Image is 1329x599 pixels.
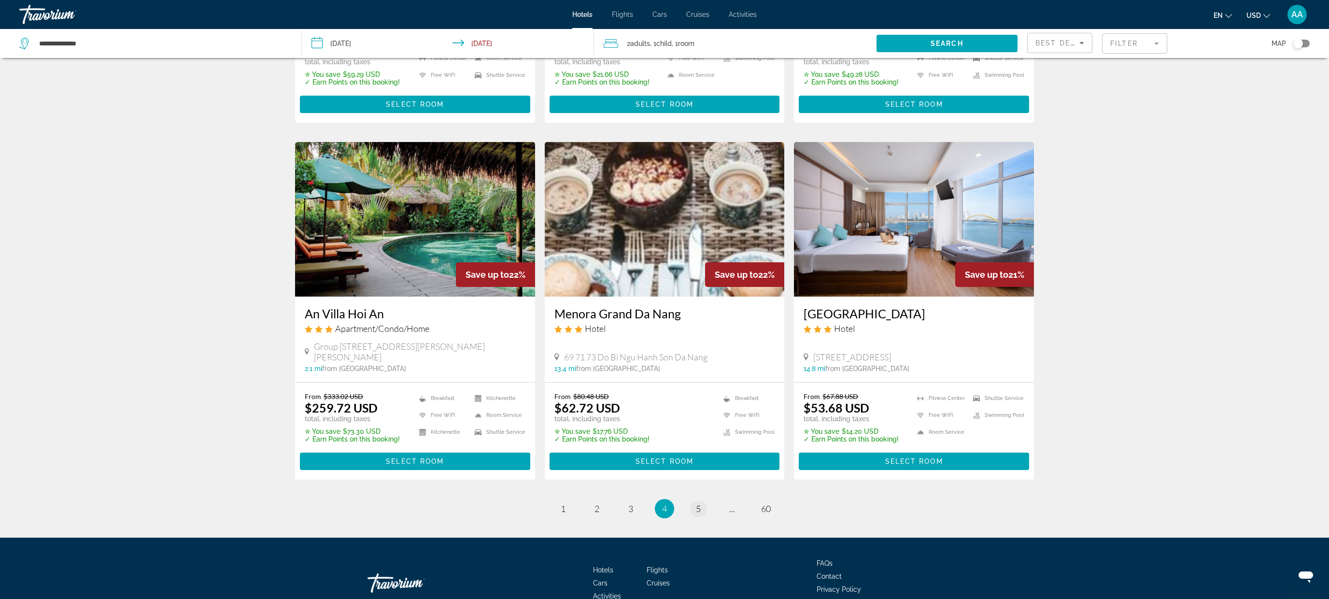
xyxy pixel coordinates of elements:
li: Shuttle Service [470,426,525,438]
ins: $259.72 USD [305,400,378,415]
mat-select: Sort by [1035,37,1084,49]
a: [GEOGRAPHIC_DATA] [804,306,1024,321]
img: Hotel image [295,142,535,297]
a: Select Room [300,455,530,465]
li: Kitchenette [414,426,470,438]
li: Swimming Pool [719,52,775,64]
span: Cruises [686,11,709,18]
span: ✮ You save [804,428,839,435]
a: Flights [612,11,633,18]
p: ✓ Earn Points on this booking! [804,435,899,443]
span: 2 [594,503,599,514]
span: 1 [561,503,566,514]
a: Cars [652,11,667,18]
span: Search [931,40,963,47]
span: Room [678,40,694,47]
span: from [GEOGRAPHIC_DATA] [825,365,909,372]
a: Select Room [799,98,1029,108]
button: Change language [1214,8,1232,22]
li: Room Service [663,69,719,81]
img: Hotel image [794,142,1034,297]
span: Select Room [386,457,444,465]
span: Select Room [636,100,693,108]
span: from [GEOGRAPHIC_DATA] [576,365,660,372]
a: Travorium [19,2,116,27]
span: Group [STREET_ADDRESS][PERSON_NAME][PERSON_NAME] [314,341,525,362]
span: Select Room [386,100,444,108]
span: 60 [761,503,771,514]
div: 21% [955,262,1034,287]
li: Kitchenette [470,392,525,404]
span: ✮ You save [305,428,340,435]
div: 22% [705,262,784,287]
p: $59.29 USD [305,71,400,78]
li: Free WiFi [912,69,968,81]
span: 14.8 mi [804,365,825,372]
a: Hotels [593,566,613,574]
a: Privacy Policy [817,585,861,593]
button: Select Room [300,453,530,470]
span: en [1214,12,1223,19]
button: Travelers: 2 adults, 1 child [594,29,877,58]
span: Activities [729,11,757,18]
a: Select Room [799,455,1029,465]
li: Room Service [470,409,525,421]
span: Select Room [885,100,943,108]
button: Select Room [550,453,780,470]
p: $17.76 USD [554,428,650,435]
iframe: Кнопка запуска окна обмена сообщениями [1290,560,1321,591]
button: Select Room [300,96,530,113]
span: AA [1291,10,1303,19]
button: Select Room [799,453,1029,470]
span: 4 [662,503,667,514]
p: total, including taxes [804,415,899,423]
button: Change currency [1246,8,1270,22]
ins: $62.72 USD [554,400,620,415]
a: FAQs [817,559,833,567]
p: ✓ Earn Points on this booking! [305,78,400,86]
span: Best Deals [1035,39,1086,47]
div: 3 star Hotel [554,323,775,334]
li: Swimming Pool [968,409,1024,421]
del: $333.02 USD [324,392,363,400]
p: total, including taxes [554,58,650,66]
li: Room Service [912,426,968,438]
a: Hotels [572,11,593,18]
span: Adults [630,40,650,47]
span: 5 [696,503,701,514]
span: Map [1272,37,1286,50]
span: Save up to [466,270,509,280]
li: Free WiFi [719,409,775,421]
span: Apartment/Condo/Home [335,323,429,334]
div: 3 star Apartment [305,323,525,334]
p: $21.66 USD [554,71,650,78]
img: Hotel image [545,142,785,297]
p: ✓ Earn Points on this booking! [305,435,400,443]
a: Menora Grand Da Nang [554,306,775,321]
a: Cruises [647,579,670,587]
button: Filter [1102,33,1167,54]
p: total, including taxes [305,415,400,423]
li: Free WiFi [663,52,719,64]
span: 2.1 mi [305,365,322,372]
li: Swimming Pool [719,426,775,438]
p: ✓ Earn Points on this booking! [554,78,650,86]
a: Flights [647,566,668,574]
li: Swimming Pool [968,69,1024,81]
li: Breakfast [719,392,775,404]
a: Contact [817,572,842,580]
span: ✮ You save [554,71,590,78]
p: total, including taxes [305,58,400,66]
p: ✓ Earn Points on this booking! [804,78,899,86]
p: total, including taxes [804,58,899,66]
a: Cars [593,579,608,587]
div: 22% [456,262,535,287]
span: ✮ You save [554,428,590,435]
